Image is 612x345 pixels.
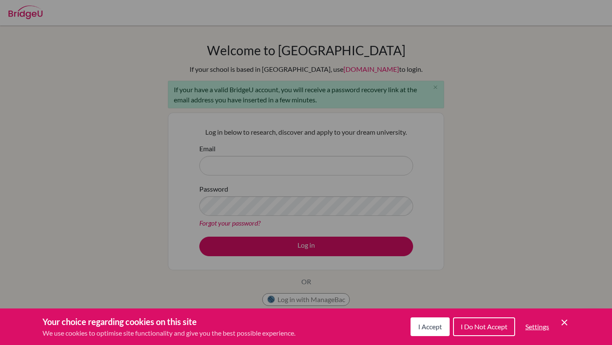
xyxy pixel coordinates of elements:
span: I Accept [418,322,442,331]
p: We use cookies to optimise site functionality and give you the best possible experience. [42,328,295,338]
button: I Accept [411,317,450,336]
span: I Do Not Accept [461,322,507,331]
button: I Do Not Accept [453,317,515,336]
h3: Your choice regarding cookies on this site [42,315,295,328]
button: Settings [518,318,556,335]
span: Settings [525,322,549,331]
button: Save and close [559,317,569,328]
